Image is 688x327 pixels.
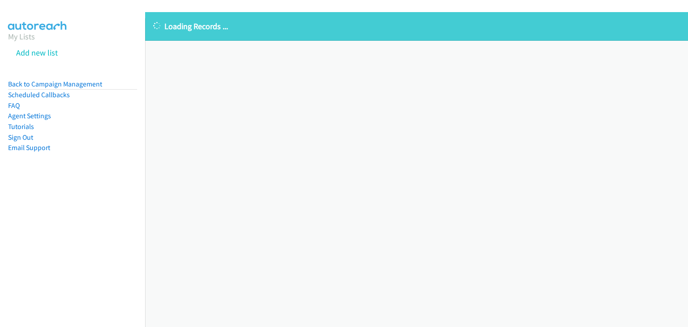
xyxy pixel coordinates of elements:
[8,112,51,120] a: Agent Settings
[16,47,58,58] a: Add new list
[8,101,20,110] a: FAQ
[8,143,50,152] a: Email Support
[153,20,680,32] p: Loading Records ...
[8,80,102,88] a: Back to Campaign Management
[8,133,33,142] a: Sign Out
[8,31,35,42] a: My Lists
[8,122,34,131] a: Tutorials
[8,90,70,99] a: Scheduled Callbacks
[507,288,681,320] iframe: Checklist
